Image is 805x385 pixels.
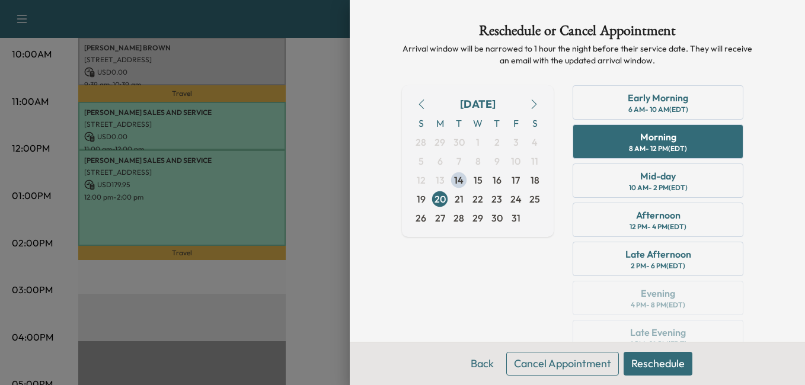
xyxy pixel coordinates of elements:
[468,114,487,133] span: W
[454,173,464,187] span: 14
[436,173,445,187] span: 13
[640,130,676,144] div: Morning
[630,222,686,232] div: 12 PM - 4 PM (EDT)
[417,192,426,206] span: 19
[456,154,461,168] span: 7
[494,154,500,168] span: 9
[402,24,753,43] h1: Reschedule or Cancel Appointment
[491,211,503,225] span: 30
[512,211,520,225] span: 31
[453,135,465,149] span: 30
[513,135,519,149] span: 3
[625,247,691,261] div: Late Afternoon
[491,192,502,206] span: 23
[628,105,688,114] div: 6 AM - 10 AM (EDT)
[629,183,688,192] div: 10 AM - 2 PM (EDT)
[402,43,753,66] p: Arrival window will be narrowed to 1 hour the night before their service date. They will receive ...
[493,173,501,187] span: 16
[487,114,506,133] span: T
[419,154,424,168] span: 5
[430,114,449,133] span: M
[628,91,688,105] div: Early Morning
[455,192,464,206] span: 21
[453,211,464,225] span: 28
[525,114,544,133] span: S
[435,135,445,149] span: 29
[411,114,430,133] span: S
[624,352,692,376] button: Reschedule
[474,173,483,187] span: 15
[476,135,480,149] span: 1
[629,144,687,153] div: 8 AM - 12 PM (EDT)
[437,154,443,168] span: 6
[463,352,501,376] button: Back
[640,169,676,183] div: Mid-day
[472,192,483,206] span: 22
[416,211,426,225] span: 26
[512,173,520,187] span: 17
[529,192,540,206] span: 25
[631,261,685,271] div: 2 PM - 6 PM (EDT)
[416,135,426,149] span: 28
[475,154,481,168] span: 8
[506,114,525,133] span: F
[510,192,522,206] span: 24
[449,114,468,133] span: T
[532,135,538,149] span: 4
[494,135,500,149] span: 2
[531,154,538,168] span: 11
[472,211,483,225] span: 29
[531,173,539,187] span: 18
[511,154,520,168] span: 10
[417,173,426,187] span: 12
[636,208,681,222] div: Afternoon
[435,211,445,225] span: 27
[506,352,619,376] button: Cancel Appointment
[435,192,446,206] span: 20
[460,96,496,113] div: [DATE]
